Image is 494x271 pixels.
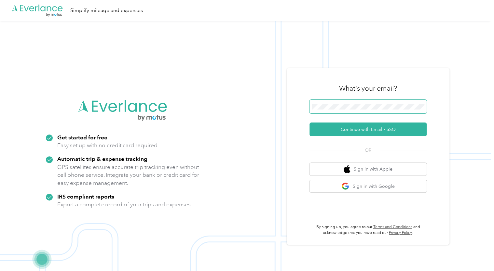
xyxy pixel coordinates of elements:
[373,225,412,229] a: Terms and Conditions
[70,6,143,15] div: Simplify mileage and expenses
[57,200,192,209] p: Export a complete record of your trips and expenses.
[339,84,397,93] h3: What's your email?
[57,155,147,162] strong: Automatic trip & expense tracking
[57,134,107,141] strong: Get started for free
[57,141,158,149] p: Easy set up with no credit card required
[57,193,114,200] strong: IRS compliant reports
[309,224,427,236] p: By signing up, you agree to our and acknowledge that you have read our .
[357,147,379,154] span: OR
[57,163,199,187] p: GPS satellites ensure accurate trip tracking even without cell phone service. Integrate your bank...
[341,182,350,190] img: google logo
[309,163,427,175] button: apple logoSign in with Apple
[309,180,427,193] button: google logoSign in with Google
[344,165,350,173] img: apple logo
[389,230,412,235] a: Privacy Policy
[309,123,427,136] button: Continue with Email / SSO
